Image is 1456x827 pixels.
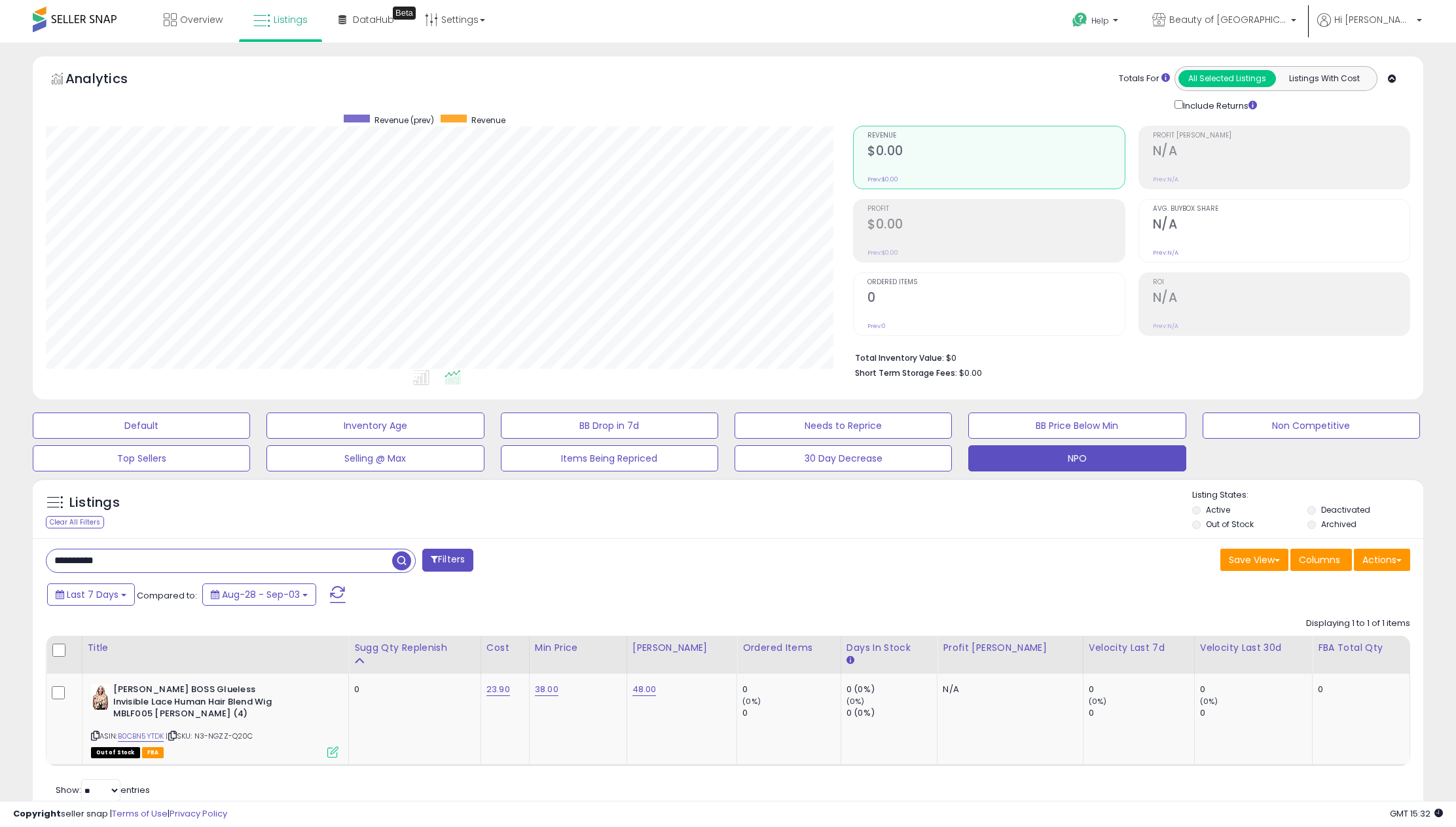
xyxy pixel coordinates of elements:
[13,807,61,820] strong: Copyright
[112,807,168,820] a: Terms of Use
[867,290,1124,308] h2: 0
[959,367,982,379] span: $0.00
[968,445,1186,471] button: NPO
[735,445,952,471] button: 30 Day Decrease
[202,583,316,606] button: Aug-28 - Sep-03
[742,684,841,695] div: 0
[855,367,957,378] b: Short Term Storage Fees:
[393,7,416,20] div: Tooltip anchor
[46,516,104,528] div: Clear All Filters
[1178,70,1276,87] button: All Selected Listings
[1072,12,1088,28] i: Get Help
[1153,143,1410,161] h2: N/A
[846,655,854,667] small: Days In Stock.
[1354,549,1410,571] button: Actions
[867,143,1124,161] h2: $0.00
[33,445,250,471] button: Top Sellers
[1321,519,1356,530] label: Archived
[855,349,1400,365] li: $0
[1089,696,1107,707] small: (0%)
[1321,504,1370,515] label: Deactivated
[1169,13,1287,26] span: Beauty of [GEOGRAPHIC_DATA]
[1318,684,1400,695] div: 0
[137,589,197,602] span: Compared to:
[1206,504,1230,515] label: Active
[349,636,481,674] th: Please note that this number is a calculation based on your required days of coverage and your ve...
[486,641,524,655] div: Cost
[846,641,932,655] div: Days In Stock
[1306,617,1410,630] div: Displaying 1 to 1 of 1 items
[1153,322,1178,330] small: Prev: N/A
[943,684,1073,695] div: N/A
[501,413,718,439] button: BB Drop in 7d
[1200,684,1312,695] div: 0
[67,588,118,601] span: Last 7 Days
[166,731,253,741] span: | SKU: N3-NGZZ-Q20C
[56,784,150,796] span: Show: entries
[1318,641,1404,655] div: FBA Total Qty
[170,807,227,820] a: Privacy Policy
[1290,549,1352,571] button: Columns
[91,684,339,756] div: ASIN:
[486,683,510,696] a: 23.90
[69,494,120,512] h5: Listings
[632,641,732,655] div: [PERSON_NAME]
[1299,553,1340,566] span: Columns
[113,684,272,724] b: [PERSON_NAME] BOSS Glueless Invisible Lace Human Hair Blend Wig MBLF005 [PERSON_NAME] (4)
[47,583,135,606] button: Last 7 Days
[867,132,1124,139] span: Revenue
[1153,249,1178,257] small: Prev: N/A
[1192,489,1423,502] p: Listing States:
[968,413,1186,439] button: BB Price Below Min
[1203,413,1420,439] button: Non Competitive
[1317,13,1422,43] a: Hi [PERSON_NAME]
[742,641,835,655] div: Ordered Items
[354,641,475,655] div: Sugg Qty Replenish
[1119,73,1170,85] div: Totals For
[1390,807,1443,820] span: 2025-09-11 15:32 GMT
[1334,13,1413,26] span: Hi [PERSON_NAME]
[1089,707,1194,719] div: 0
[13,808,227,820] div: seller snap | |
[266,445,484,471] button: Selling @ Max
[1275,70,1373,87] button: Listings With Cost
[867,217,1124,234] h2: $0.00
[1153,217,1410,234] h2: N/A
[118,731,164,742] a: B0CBN5YTDK
[1220,549,1288,571] button: Save View
[943,641,1078,655] div: Profit [PERSON_NAME]
[266,413,484,439] button: Inventory Age
[632,683,657,696] a: 48.00
[91,747,140,758] span: All listings that are currently out of stock and unavailable for purchase on Amazon
[501,445,718,471] button: Items Being Repriced
[422,549,473,572] button: Filters
[1089,641,1189,655] div: Velocity Last 7d
[846,684,937,695] div: 0 (0%)
[1153,206,1410,213] span: Avg. Buybox Share
[180,13,223,26] span: Overview
[142,747,164,758] span: FBA
[1153,279,1410,286] span: ROI
[735,413,952,439] button: Needs to Reprice
[1153,132,1410,139] span: Profit [PERSON_NAME]
[1200,707,1312,719] div: 0
[1153,175,1178,183] small: Prev: N/A
[1062,2,1131,43] a: Help
[742,707,841,719] div: 0
[867,175,898,183] small: Prev: $0.00
[1091,15,1109,26] span: Help
[88,641,344,655] div: Title
[1153,290,1410,308] h2: N/A
[535,641,621,655] div: Min Price
[33,413,250,439] button: Default
[353,13,394,26] span: DataHub
[855,352,944,363] b: Total Inventory Value:
[742,696,761,707] small: (0%)
[867,249,898,257] small: Prev: $0.00
[354,684,471,695] div: 0
[374,115,434,126] span: Revenue (prev)
[65,69,153,91] h5: Analytics
[1089,684,1194,695] div: 0
[1206,519,1254,530] label: Out of Stock
[867,322,886,330] small: Prev: 0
